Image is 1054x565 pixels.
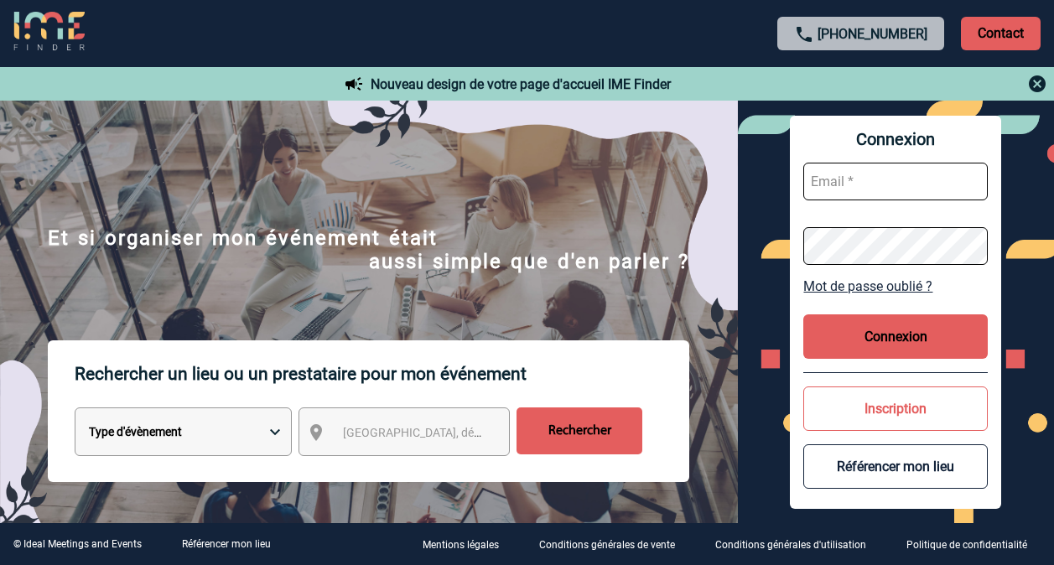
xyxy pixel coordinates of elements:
[423,540,499,552] p: Mentions légales
[893,536,1054,552] a: Politique de confidentialité
[818,26,927,42] a: [PHONE_NUMBER]
[409,536,526,552] a: Mentions légales
[961,17,1041,50] p: Contact
[517,407,642,454] input: Rechercher
[803,444,988,489] button: Référencer mon lieu
[715,540,866,552] p: Conditions générales d'utilisation
[803,386,988,431] button: Inscription
[906,540,1027,552] p: Politique de confidentialité
[803,314,988,359] button: Connexion
[526,536,702,552] a: Conditions générales de vente
[702,536,893,552] a: Conditions générales d'utilisation
[539,540,675,552] p: Conditions générales de vente
[75,340,689,407] p: Rechercher un lieu ou un prestataire pour mon événement
[182,538,271,550] a: Référencer mon lieu
[13,538,142,550] div: © Ideal Meetings and Events
[803,163,988,200] input: Email *
[343,426,576,439] span: [GEOGRAPHIC_DATA], département, région...
[803,278,988,294] a: Mot de passe oublié ?
[794,24,814,44] img: call-24-px.png
[803,129,988,149] span: Connexion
